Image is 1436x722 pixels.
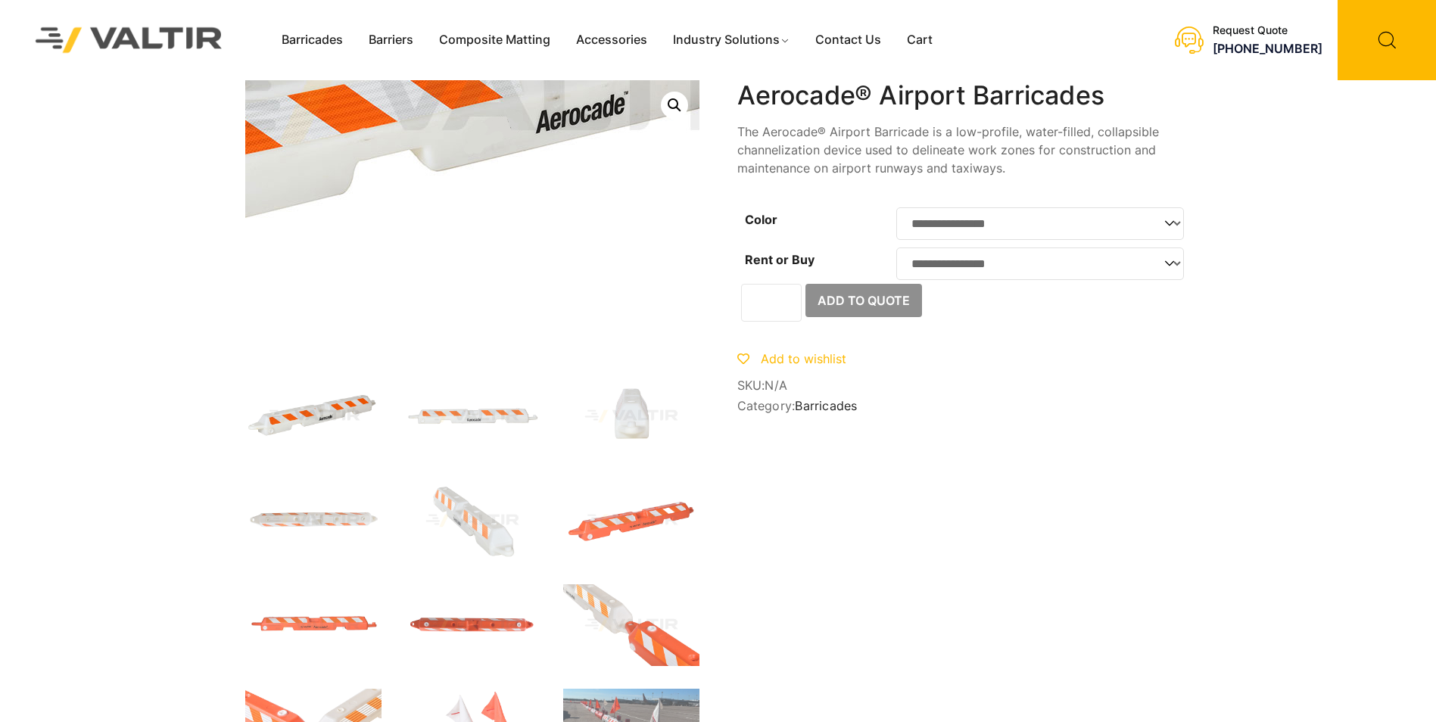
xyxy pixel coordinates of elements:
span: Add to wishlist [761,351,846,366]
label: Rent or Buy [745,252,815,267]
p: The Aerocade® Airport Barricade is a low-profile, water-filled, collapsible channelization device... [737,123,1191,177]
a: Cart [894,29,945,51]
a: Barricades [269,29,356,51]
a: Barriers [356,29,426,51]
input: Product quantity [741,284,802,322]
a: Composite Matting [426,29,563,51]
div: Request Quote [1213,24,1322,37]
span: Category: [737,399,1191,413]
img: Aerocade_Org_Front.jpg [245,584,382,666]
img: Aerocade_Nat_Front-1.jpg [404,375,540,457]
h1: Aerocade® Airport Barricades [737,80,1191,111]
img: Aerocade_Nat_Top.jpg [245,480,382,562]
img: Aerocade_Org_3Q.jpg [563,480,699,562]
a: [PHONE_NUMBER] [1213,41,1322,56]
img: Aerocade_Org_x1.jpg [563,584,699,666]
img: Aerocade_Nat_Side.jpg [563,375,699,457]
a: Contact Us [802,29,894,51]
span: N/A [765,378,787,393]
a: Barricades [795,398,857,413]
img: Aerocade_Nat_x1-1.jpg [404,480,540,562]
a: Add to wishlist [737,351,846,366]
img: Aerocade_Org_Top.jpg [404,584,540,666]
img: Aerocade_Nat_3Q-1.jpg [245,375,382,457]
button: Add to Quote [805,284,922,317]
label: Color [745,212,777,227]
a: Industry Solutions [660,29,803,51]
span: SKU: [737,378,1191,393]
a: Accessories [563,29,660,51]
img: Valtir Rentals [16,8,242,72]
